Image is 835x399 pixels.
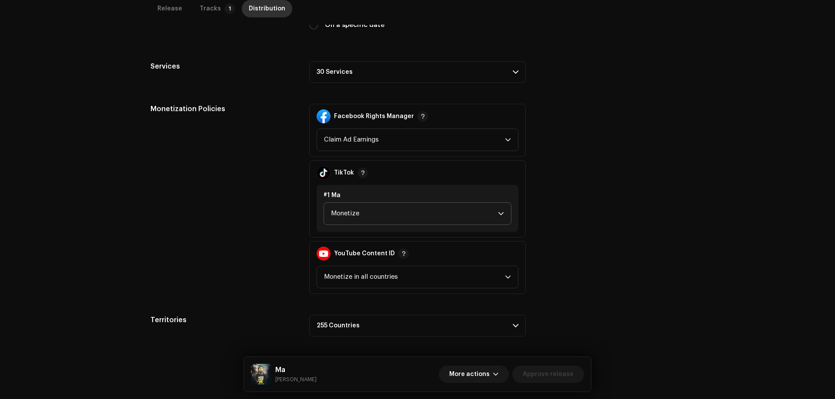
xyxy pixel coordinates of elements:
button: More actions [439,366,509,383]
p-accordion-header: 30 Services [309,61,526,83]
div: dropdown trigger [505,129,511,151]
strong: Facebook Rights Manager [334,113,414,120]
span: More actions [449,366,490,383]
img: 6ca6feba-836e-4c9f-80d9-a1c76deb5d90 [251,364,272,385]
strong: TikTok [334,169,354,176]
h5: Ma [275,365,317,375]
div: dropdown trigger [498,203,504,224]
button: Approve release [512,366,584,383]
small: Ma [275,375,317,384]
label: On a specific date [325,20,384,30]
p-accordion-header: 255 Countries [309,315,526,336]
span: Monetize [331,203,498,224]
strong: YouTube Content ID [334,250,395,257]
h5: Territories [150,315,295,325]
span: Claim Ad Earnings [324,129,505,151]
div: dropdown trigger [505,266,511,288]
span: Monetize in all countries [324,266,505,288]
div: #1 Ma [324,192,511,199]
h5: Monetization Policies [150,104,295,114]
h5: Services [150,61,295,72]
span: Approve release [523,366,574,383]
